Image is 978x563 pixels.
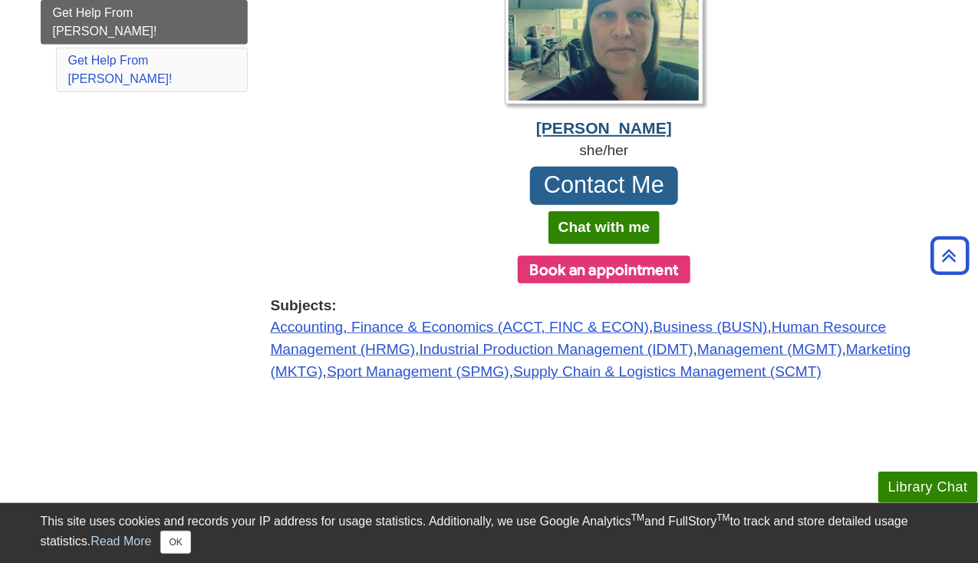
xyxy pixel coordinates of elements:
b: Chat with me [558,219,650,235]
div: [PERSON_NAME] [271,116,938,141]
a: Read More [91,535,151,548]
a: Accounting, Finance & Economics (ACCT, FINC & ECON) [271,319,650,335]
a: Industrial Production Management (IDMT) [420,341,693,357]
button: Chat with me [548,211,660,244]
a: Sport Management (SPMG) [327,363,509,379]
a: Back to Top [925,245,974,266]
a: Marketing (MKTG) [271,341,911,379]
span: Get Help From [PERSON_NAME]! [53,6,157,38]
a: Contact Me [530,167,679,205]
strong: Subjects: [271,295,938,317]
a: Get Help From [PERSON_NAME]! [68,54,173,85]
sup: TM [631,512,644,523]
button: Close [160,531,190,554]
a: Business (BUSN) [654,319,768,335]
div: she/her [271,140,938,162]
a: Management (MGMT) [697,341,842,357]
div: , , , , , , , [271,295,938,383]
div: This site uses cookies and records your IP address for usage statistics. Additionally, we use Goo... [41,512,938,554]
button: Book an appointment [518,256,691,283]
a: Supply Chain & Logistics Management (SCMT) [513,363,822,379]
button: Library Chat [878,472,978,503]
sup: TM [717,512,730,523]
